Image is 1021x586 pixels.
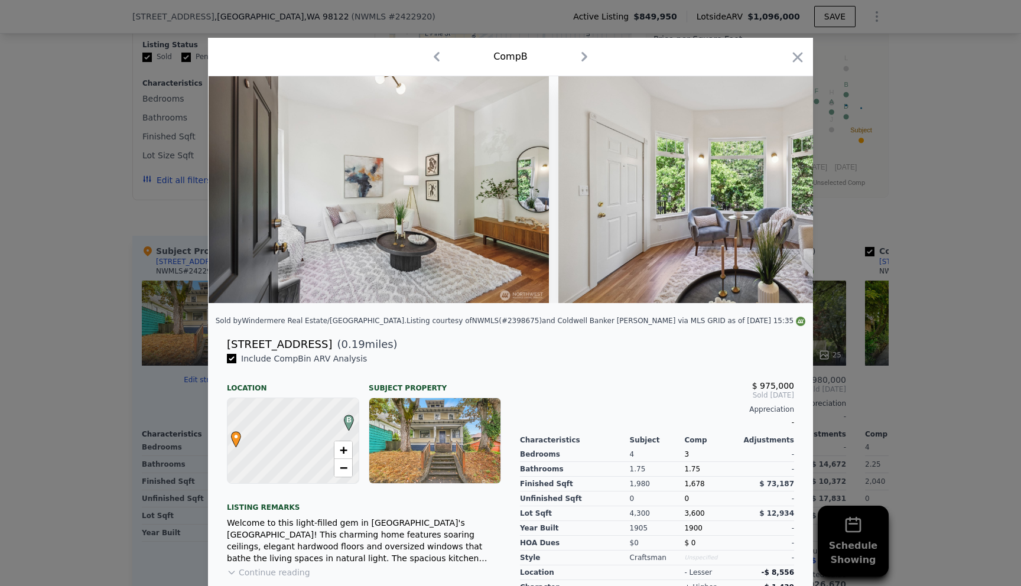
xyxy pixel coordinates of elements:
div: - [739,462,794,477]
div: Comp B [493,50,528,64]
div: • [228,431,235,438]
div: Year Built [520,521,630,536]
div: - [739,521,794,536]
div: Location [227,374,359,393]
div: Subject [630,435,685,445]
div: Sold by Windermere Real Estate/[GEOGRAPHIC_DATA] . [216,317,407,325]
span: 0 [684,494,689,503]
a: Zoom out [334,459,352,477]
div: Lot Sqft [520,506,630,521]
span: • [228,428,244,445]
div: - [520,414,794,431]
div: Listing remarks [227,493,501,512]
div: - [739,536,794,551]
div: Finished Sqft [520,477,630,491]
img: NWMLS Logo [796,317,805,326]
div: - [739,447,794,462]
div: 1900 [684,521,739,536]
span: B [341,415,357,425]
span: $ 0 [684,539,695,547]
div: Subject Property [369,374,501,393]
div: 4 [630,447,685,462]
span: Sold [DATE] [520,390,794,400]
div: $0 [630,536,685,551]
div: HOA Dues [520,536,630,551]
div: B [341,415,348,422]
div: Unfinished Sqft [520,491,630,506]
div: Craftsman [630,551,685,565]
span: 1,678 [684,480,704,488]
span: $ 73,187 [759,480,794,488]
div: location [520,565,630,580]
div: - [739,551,794,565]
div: Bedrooms [520,447,630,462]
div: 0 [630,491,685,506]
span: − [340,460,347,475]
div: 1905 [630,521,685,536]
div: - [739,491,794,506]
img: Property Img [558,76,899,303]
span: + [340,442,347,457]
div: 1.75 [630,462,685,477]
span: $ 12,934 [759,509,794,517]
div: Characteristics [520,435,630,445]
span: 0.19 [342,338,365,350]
div: Adjustments [739,435,794,445]
div: 4,300 [630,506,685,521]
div: Bathrooms [520,462,630,477]
a: Zoom in [334,441,352,459]
div: Comp [684,435,739,445]
div: - lesser [684,568,712,577]
span: 3,600 [684,509,704,517]
img: Property Img [209,76,549,303]
span: $ 975,000 [752,381,794,390]
span: 3 [684,450,689,458]
span: Include Comp B in ARV Analysis [236,354,372,363]
div: Welcome to this light-filled gem in [GEOGRAPHIC_DATA]'s [GEOGRAPHIC_DATA]! This charming home fea... [227,517,501,564]
div: 1.75 [684,462,739,477]
span: ( miles) [332,336,397,353]
div: [STREET_ADDRESS] [227,336,332,353]
button: Continue reading [227,567,310,578]
span: -$ 8,556 [762,568,794,577]
div: 1,980 [630,477,685,491]
div: Style [520,551,630,565]
div: Listing courtesy of NWMLS (#2398675) and Coldwell Banker [PERSON_NAME] via MLS GRID as of [DATE] ... [407,317,805,325]
div: Unspecified [684,551,739,565]
div: Appreciation [520,405,794,414]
